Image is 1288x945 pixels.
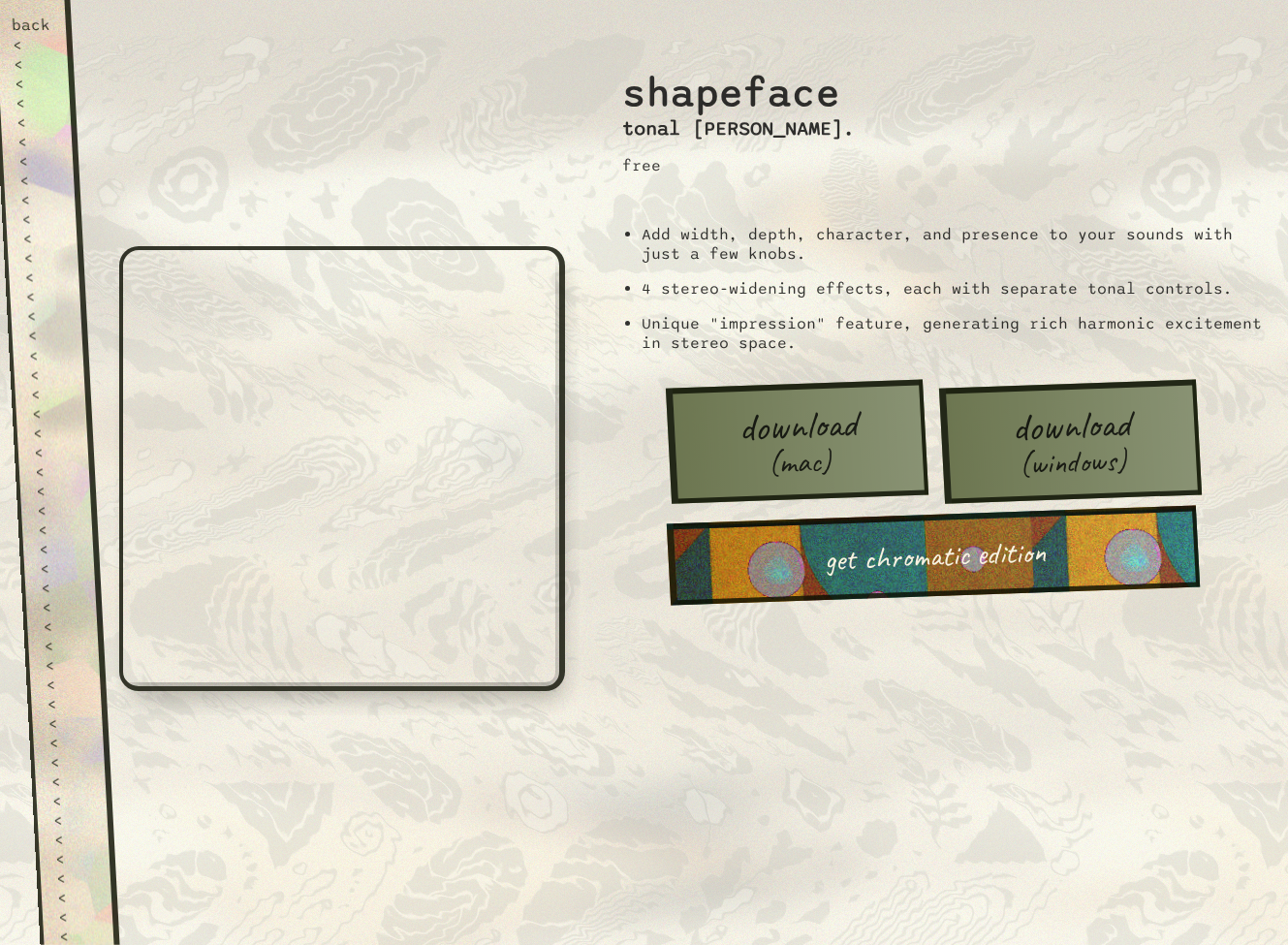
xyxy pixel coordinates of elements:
div: < [15,93,54,112]
h3: tonal [PERSON_NAME]. [622,117,855,141]
div: < [44,636,83,655]
div: < [51,791,91,810]
div: < [47,713,87,733]
div: < [22,229,62,248]
div: < [56,888,96,907]
div: < [16,112,56,132]
div: < [54,849,94,868]
div: < [52,810,92,830]
div: < [43,616,82,636]
iframe: shapeface [119,246,565,691]
div: < [25,287,65,306]
span: download [738,403,858,448]
div: < [27,326,67,345]
div: < [42,597,81,616]
div: < [38,520,78,539]
div: < [35,481,75,500]
h2: shapeface [622,47,855,117]
div: < [40,558,79,578]
div: < [39,539,79,558]
div: < [14,74,53,93]
div: < [53,830,93,849]
div: < [28,345,68,364]
div: back [11,16,50,35]
div: < [17,132,57,151]
li: Unique "impression" feature, generating rich harmonic excitement in stereo space. [642,314,1265,353]
div: < [36,500,76,520]
div: < [12,35,51,54]
span: download [1011,403,1131,448]
div: < [41,578,80,597]
p: free [622,156,855,175]
div: < [24,268,64,287]
div: < [50,772,90,791]
div: < [20,190,60,209]
div: < [29,364,69,384]
div: < [13,54,52,74]
div: < [46,675,85,694]
div: < [21,209,61,229]
div: < [55,868,95,888]
div: < [48,733,88,752]
a: download (windows) [938,380,1201,504]
div: < [45,655,84,675]
div: < [58,907,98,927]
a: download (mac) [666,380,928,504]
span: (mac) [768,445,832,480]
div: < [23,248,63,268]
div: < [49,752,89,772]
li: Add width, depth, character, and presence to your sounds with just a few knobs. [642,225,1265,264]
div: < [18,151,58,171]
div: < [31,403,71,423]
div: < [30,384,70,403]
div: < [34,461,74,481]
a: get chromatic edition [667,505,1201,605]
div: < [19,171,59,190]
li: 4 stereo-widening effects, each with separate tonal controls. [642,279,1265,299]
div: < [47,694,86,713]
div: < [33,442,73,461]
span: (windows) [1018,444,1127,480]
div: < [26,306,66,326]
div: < [32,423,72,442]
